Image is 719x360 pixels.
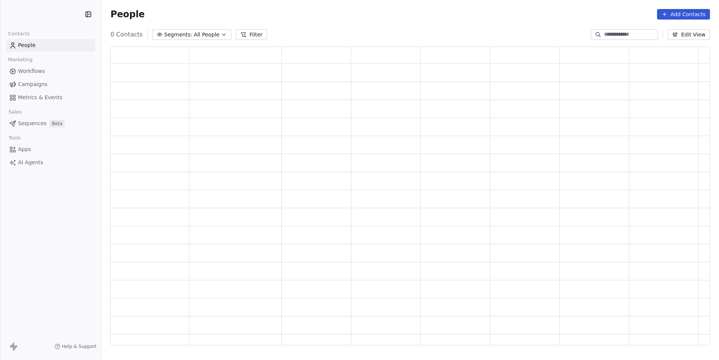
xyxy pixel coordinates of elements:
[5,106,25,118] span: Sales
[18,145,31,153] span: Apps
[5,28,33,39] span: Contacts
[50,120,65,127] span: Beta
[18,119,47,127] span: Sequences
[18,67,45,75] span: Workflows
[236,29,267,40] button: Filter
[6,39,95,51] a: People
[110,30,143,39] span: 0 Contacts
[164,31,192,39] span: Segments:
[668,29,710,40] button: Edit View
[18,159,43,166] span: AI Agents
[6,91,95,104] a: Metrics & Events
[657,9,710,20] button: Add Contacts
[5,132,24,144] span: Tools
[18,80,47,88] span: Campaigns
[18,41,36,49] span: People
[6,78,95,91] a: Campaigns
[6,156,95,169] a: AI Agents
[6,117,95,130] a: SequencesBeta
[62,343,97,349] span: Help & Support
[110,9,145,20] span: People
[6,143,95,156] a: Apps
[6,65,95,77] a: Workflows
[54,343,97,349] a: Help & Support
[194,31,219,39] span: All People
[5,54,36,65] span: Marketing
[18,94,62,101] span: Metrics & Events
